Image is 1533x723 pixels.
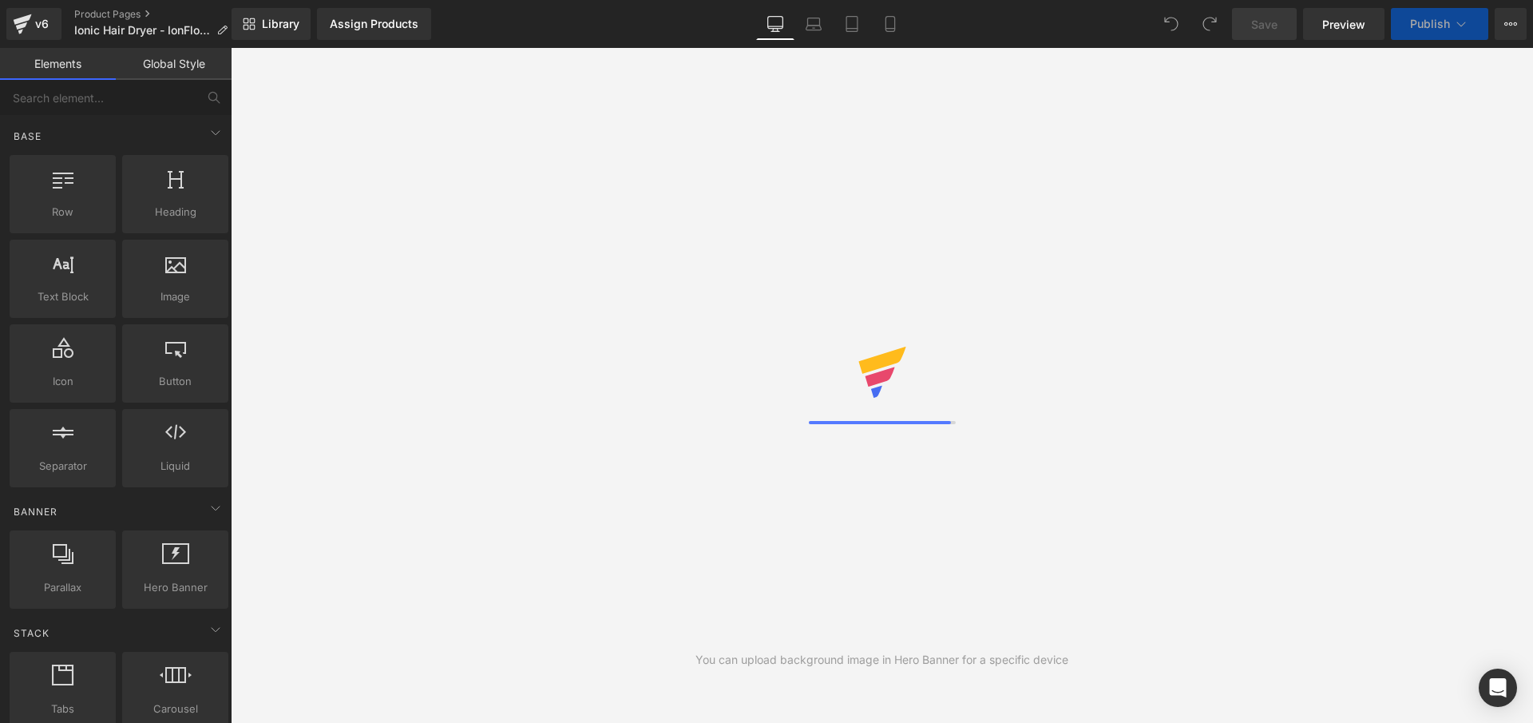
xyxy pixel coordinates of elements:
span: Publish [1410,18,1450,30]
span: Save [1251,16,1277,33]
a: v6 [6,8,61,40]
button: Redo [1194,8,1226,40]
span: Liquid [127,458,224,475]
a: Global Style [116,48,232,80]
span: Ionic Hair Dryer - IonFlow® [74,24,210,37]
div: Assign Products [330,18,418,30]
span: Banner [12,504,59,519]
a: Product Pages [74,8,240,21]
span: Library [262,17,299,31]
span: Hero Banner [127,579,224,596]
div: You can upload background image in Hero Banner for a specific device [695,651,1068,669]
div: Open Intercom Messenger [1479,669,1517,707]
button: Publish [1391,8,1488,40]
a: Mobile [871,8,909,40]
span: Base [12,129,43,144]
span: Row [14,204,111,220]
span: Separator [14,458,111,475]
span: Button [127,373,224,390]
a: Desktop [756,8,794,40]
span: Icon [14,373,111,390]
span: Carousel [127,701,224,717]
span: Image [127,288,224,305]
span: Preview [1322,16,1365,33]
a: Laptop [794,8,833,40]
span: Stack [12,626,51,641]
div: v6 [32,14,52,34]
button: Undo [1155,8,1187,40]
span: Text Block [14,288,111,305]
span: Heading [127,204,224,220]
a: Preview [1303,8,1384,40]
a: New Library [232,8,311,40]
span: Tabs [14,701,111,717]
span: Parallax [14,579,111,596]
a: Tablet [833,8,871,40]
button: More [1495,8,1527,40]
